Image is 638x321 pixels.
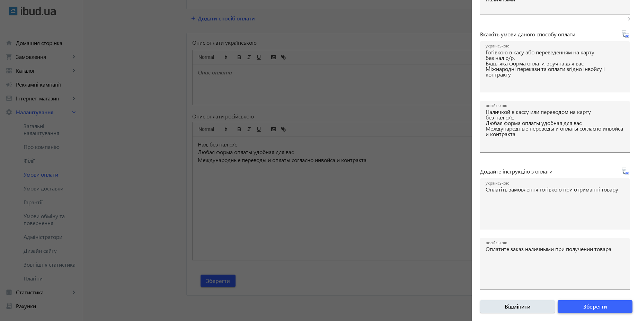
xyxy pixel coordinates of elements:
svg-icon: Перекласти на рос. [621,30,630,38]
span: Вкажіть умови даного способу оплати [480,30,575,38]
span: Додайте інструкцію з оплати [480,168,552,175]
mat-label: російською [486,103,507,108]
span: Відмінити [505,303,531,310]
mat-label: українською [486,180,509,186]
mat-label: російською [486,240,507,246]
mat-label: українською [486,43,509,49]
span: Зберегти [583,303,607,310]
button: Зберегти [558,300,632,313]
svg-icon: Перекласти на рос. [621,167,630,176]
button: Відмінити [480,300,555,313]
